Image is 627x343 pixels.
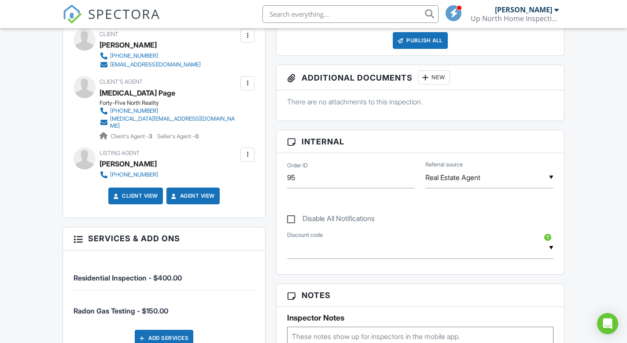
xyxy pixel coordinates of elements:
h3: Notes [277,284,564,307]
div: Open Intercom Messenger [597,313,618,334]
a: Client View [111,192,158,200]
input: Search everything... [262,5,439,23]
label: Referral source [425,161,463,169]
a: [PERSON_NAME] [100,157,157,170]
span: Residential Inspection - $400.00 [74,273,182,282]
span: Client's Agent [100,78,143,85]
div: [PERSON_NAME] [495,5,552,14]
strong: 0 [195,133,199,140]
a: [EMAIL_ADDRESS][DOMAIN_NAME] [100,60,201,69]
span: Seller's Agent - [157,133,199,140]
span: Client's Agent - [111,133,154,140]
p: There are no attachments to this inspection. [287,97,553,107]
div: [PHONE_NUMBER] [110,107,158,114]
div: [EMAIL_ADDRESS][DOMAIN_NAME] [110,61,201,68]
h3: Internal [277,130,564,153]
img: The Best Home Inspection Software - Spectora [63,4,82,24]
a: Agent View [170,192,215,200]
h3: Additional Documents [277,65,564,90]
a: SPECTORA [63,12,160,30]
div: Forty-Five North Reality [100,100,245,107]
div: [PHONE_NUMBER] [110,52,158,59]
div: [PHONE_NUMBER] [110,171,158,178]
div: Publish All [393,32,448,49]
a: [PHONE_NUMBER] [100,170,158,179]
strong: 3 [149,133,152,140]
div: New [418,70,450,85]
h5: Inspector Notes [287,313,553,322]
span: Client [100,31,118,37]
li: Service: Radon Gas Testing [74,290,254,323]
label: Discount code [287,231,323,239]
span: Radon Gas Testing - $150.00 [74,306,168,315]
li: Service: Residential Inspection [74,257,254,290]
label: Disable All Notifications [287,214,375,225]
a: [PHONE_NUMBER] [100,52,201,60]
label: Order ID [287,162,308,170]
div: [PERSON_NAME] [100,38,157,52]
a: [PHONE_NUMBER] [100,107,238,115]
a: [MEDICAL_DATA] Page [100,86,175,100]
a: [MEDICAL_DATA][EMAIL_ADDRESS][DOMAIN_NAME] [100,115,238,129]
span: Listing Agent [100,150,140,156]
h3: Services & Add ons [63,227,265,250]
span: SPECTORA [88,4,160,23]
div: [MEDICAL_DATA][EMAIL_ADDRESS][DOMAIN_NAME] [110,115,238,129]
div: Up North Home Inspection Services LLC [471,14,559,23]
